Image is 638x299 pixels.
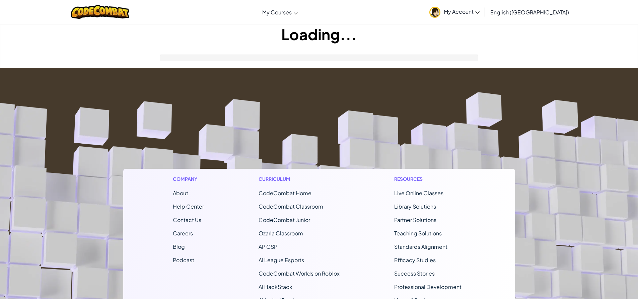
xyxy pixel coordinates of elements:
[262,9,292,16] span: My Courses
[487,3,572,21] a: English ([GEOGRAPHIC_DATA])
[394,283,462,290] a: Professional Development
[426,1,483,22] a: My Account
[259,175,340,182] h1: Curriculum
[259,203,323,210] a: CodeCombat Classroom
[394,230,442,237] a: Teaching Solutions
[259,3,301,21] a: My Courses
[394,203,436,210] a: Library Solutions
[0,24,638,45] h1: Loading...
[259,230,303,237] a: Ozaria Classroom
[71,5,129,19] img: CodeCombat logo
[259,216,310,223] a: CodeCombat Junior
[173,230,193,237] a: Careers
[259,243,277,250] a: AP CSP
[444,8,480,15] span: My Account
[259,270,340,277] a: CodeCombat Worlds on Roblox
[394,175,466,182] h1: Resources
[394,190,443,197] a: Live Online Classes
[173,216,201,223] span: Contact Us
[173,175,204,182] h1: Company
[259,190,311,197] span: CodeCombat Home
[173,203,204,210] a: Help Center
[394,216,436,223] a: Partner Solutions
[394,256,436,264] a: Efficacy Studies
[394,243,447,250] a: Standards Alignment
[259,283,292,290] a: AI HackStack
[173,256,194,264] a: Podcast
[173,243,185,250] a: Blog
[490,9,569,16] span: English ([GEOGRAPHIC_DATA])
[429,7,440,18] img: avatar
[394,270,435,277] a: Success Stories
[173,190,188,197] a: About
[259,256,304,264] a: AI League Esports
